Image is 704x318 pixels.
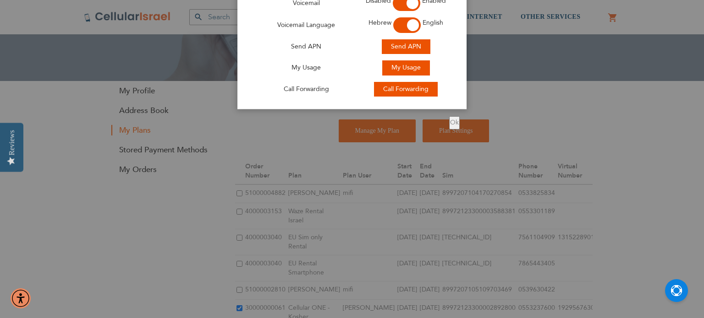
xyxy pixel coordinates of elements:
button: Ok [449,116,460,129]
button: Send APN [382,39,430,54]
td: Send APN [247,36,366,58]
span: Ok [450,118,459,127]
div: Accessibility Menu [11,288,31,308]
div: Reviews [8,130,16,155]
td: Voicemail Language [247,14,366,36]
span: Send APN [391,42,421,51]
span: Hebrew [368,18,391,27]
span: My Usage [391,63,421,72]
button: Call Forwarding [374,82,438,97]
span: Call Forwarding [383,85,429,93]
td: Call Forwarding [247,79,366,100]
td: My Usage [247,57,366,79]
span: English [423,18,443,27]
button: My Usage [382,60,430,75]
